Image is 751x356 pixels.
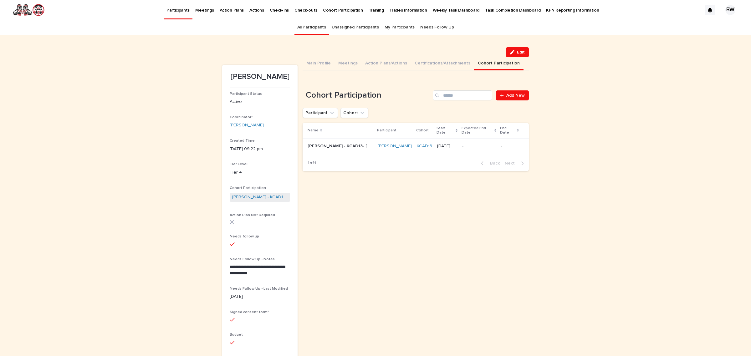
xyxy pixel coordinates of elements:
span: Needs Follow Up - Notes [230,257,275,261]
button: Cohort Participation [474,57,524,70]
a: KCAD13 [417,144,432,149]
span: Budget [230,333,243,337]
span: Created Time [230,139,255,143]
a: Add New [496,90,529,100]
button: Certifications/Attachments [411,57,474,70]
input: Search [433,90,492,100]
p: 1 of 1 [303,155,321,171]
span: Signed consent form* [230,310,269,314]
span: Next [505,161,519,165]
span: Needs follow up [230,235,259,238]
button: Participant [303,108,338,118]
a: My Participants [385,20,415,35]
button: Meetings [335,57,361,70]
button: Back [476,160,502,166]
p: - [501,144,519,149]
p: Participant [377,127,396,134]
span: Coordinator* [230,115,253,119]
a: Needs Follow Up [420,20,454,35]
img: rNyI97lYS1uoOg9yXW8k [13,4,45,16]
span: Participant Status [230,92,262,96]
a: [PERSON_NAME] [378,144,412,149]
button: Main Profile [303,57,335,70]
p: Tier 4 [230,169,290,176]
span: Cohort Participation [230,186,266,190]
p: Name [308,127,319,134]
p: [DATE] 09:22 pm [230,146,290,152]
p: - [462,144,496,149]
p: Active [230,99,290,105]
p: Cohort [416,127,429,134]
a: [PERSON_NAME] [230,122,264,129]
p: End Date [500,125,515,136]
p: [DATE] [437,144,457,149]
p: Expected End Date [462,125,493,136]
p: Start Date [437,125,454,136]
p: [PERSON_NAME] [230,72,290,81]
tr: [PERSON_NAME] - KCAD13- [DATE][PERSON_NAME] - KCAD13- [DATE] [PERSON_NAME] KCAD13 [DATE]-- [303,138,529,154]
button: Action Plans/Actions [361,57,411,70]
span: Add New [506,93,525,98]
div: BW [725,5,735,15]
button: Next [502,160,529,166]
a: Unassigned Participants [332,20,379,35]
p: [DATE] [230,293,290,300]
a: [PERSON_NAME] - KCAD13- [DATE] [232,194,288,201]
button: Cohort [340,108,368,118]
span: Action Plan Not Required [230,213,275,217]
span: Needs Follow Up - Last Modified [230,287,288,291]
button: Edit [506,47,529,57]
span: Edit [517,50,525,54]
span: Back [486,161,500,165]
h1: Cohort Participation [303,90,430,100]
a: All Participants [297,20,326,35]
span: Tier Level [230,162,248,166]
p: Clayton Woods - KCAD13- 07/05/2025 [308,142,374,149]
